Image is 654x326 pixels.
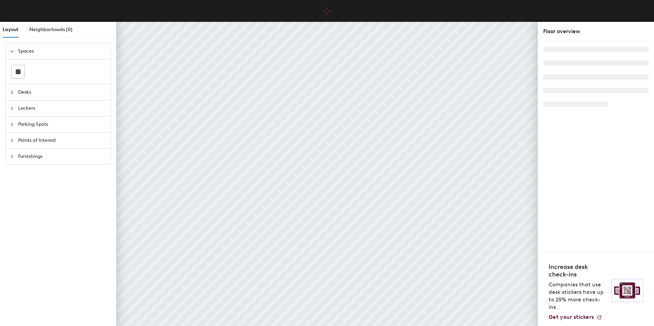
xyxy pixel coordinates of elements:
[29,27,73,32] span: Neighborhoods (0)
[10,106,14,110] span: collapsed
[10,138,14,142] span: collapsed
[10,122,14,126] span: collapsed
[549,281,607,311] p: Companies that use desk stickers have up to 25% more check-ins.
[18,84,106,100] span: Desks
[18,43,106,59] span: Spaces
[549,314,594,320] span: Get your stickers
[18,100,106,116] span: Lockers
[543,27,649,36] div: Floor overview
[3,27,18,32] span: Layout
[18,117,106,132] span: Parking Spots
[18,133,106,148] span: Points of Interest
[549,263,607,278] h4: Increase desk check-ins
[18,149,106,164] span: Furnishings
[10,90,14,94] span: collapsed
[549,314,602,321] a: Get your stickers
[10,154,14,159] span: collapsed
[10,49,14,53] span: expanded
[612,279,643,302] img: Sticker logo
